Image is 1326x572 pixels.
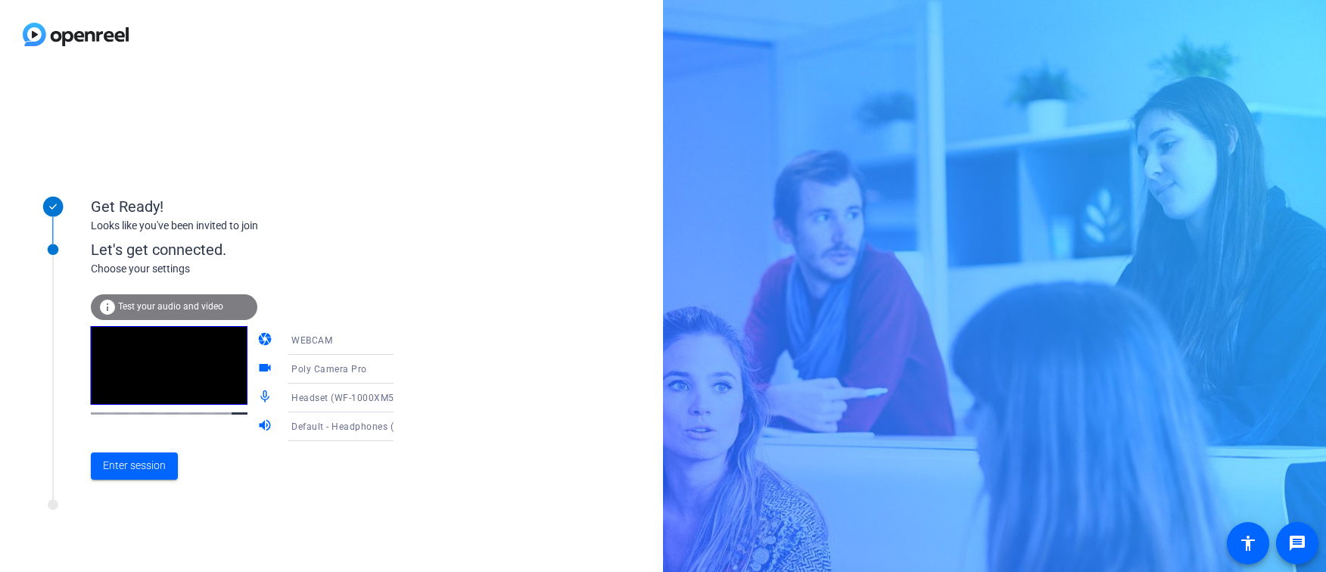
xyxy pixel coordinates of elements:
[291,393,397,403] span: Headset (WF-1000XM5)
[91,195,394,218] div: Get Ready!
[257,331,275,350] mat-icon: camera
[291,335,332,346] span: WEBCAM
[91,452,178,480] button: Enter session
[1239,534,1257,552] mat-icon: accessibility
[291,420,457,432] span: Default - Headphones (WF-1000XM5)
[103,458,166,474] span: Enter session
[257,418,275,436] mat-icon: volume_up
[91,218,394,234] div: Looks like you've been invited to join
[98,298,117,316] mat-icon: info
[91,261,425,277] div: Choose your settings
[257,360,275,378] mat-icon: videocam
[118,301,223,312] span: Test your audio and video
[1288,534,1306,552] mat-icon: message
[91,238,425,261] div: Let's get connected.
[257,389,275,407] mat-icon: mic_none
[291,364,367,375] span: Poly Camera Pro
